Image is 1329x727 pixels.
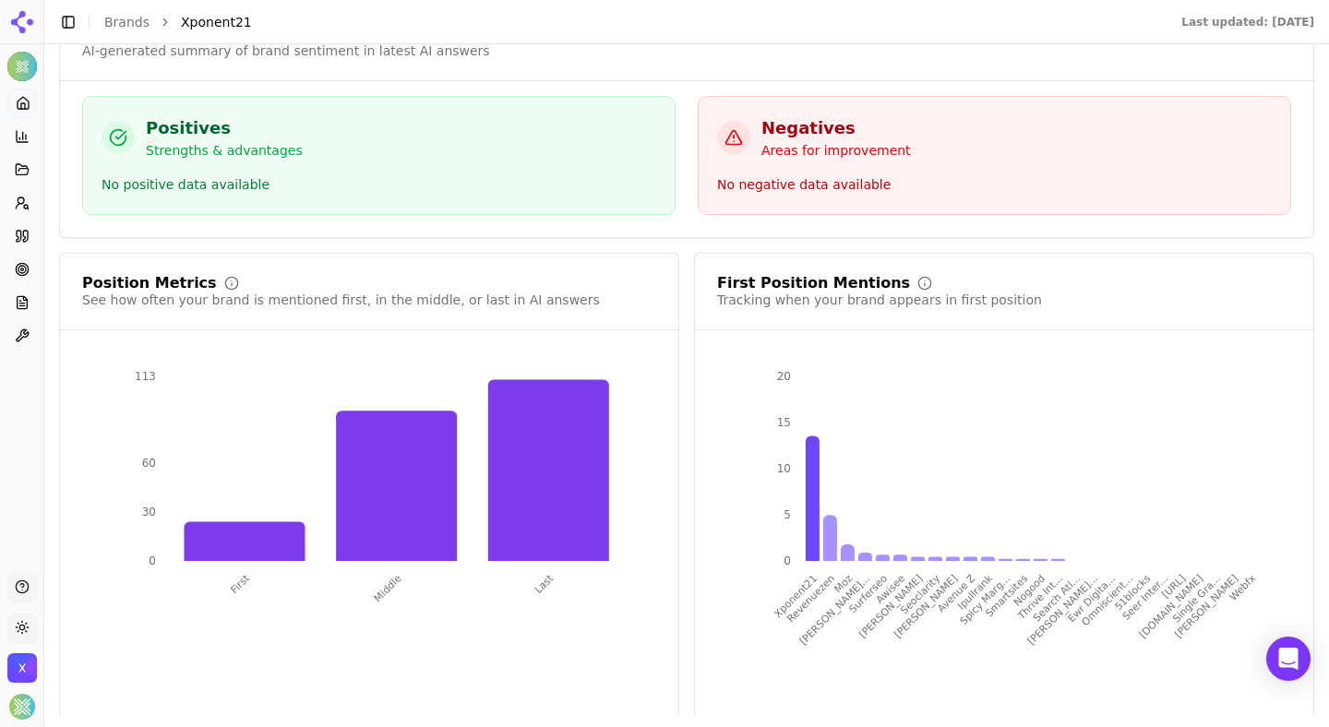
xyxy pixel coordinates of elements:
tspan: [PERSON_NAME] [856,572,925,640]
tspan: Last [533,572,557,596]
tspan: Moz [832,572,855,595]
nav: breadcrumb [104,13,1144,31]
tspan: [PERSON_NAME]... [797,572,872,647]
tspan: Smartsites [983,572,1030,619]
div: Tracking when your brand appears in first position [717,291,1042,309]
div: See how often your brand is mentioned first, in the middle, or last in AI answers [82,291,600,309]
p: Areas for improvement [761,141,911,160]
div: First Position Mentions [717,276,910,291]
p: Strengths & advantages [146,141,303,160]
tspan: Single Gra... [1170,572,1223,625]
div: No positive data available [102,174,656,196]
tspan: Ewr Digita... [1066,572,1119,625]
tspan: 60 [142,457,156,470]
tspan: 0 [149,554,156,567]
span: Xponent21 [181,13,252,31]
div: AI-generated summary of brand sentiment in latest AI answers [82,42,490,60]
h3: Negatives [761,115,911,141]
button: Open organization switcher [7,653,37,683]
div: Position Metrics [82,276,217,291]
tspan: [PERSON_NAME] [1172,572,1240,640]
tspan: 10 [777,462,791,475]
img: Xponent21 [7,52,37,81]
a: Brands [104,15,150,30]
tspan: Nogood [1012,572,1048,608]
img: Courtney Turrin [9,694,35,720]
tspan: Seer Inter... [1120,572,1170,622]
img: Xponent21 Inc [7,653,37,683]
tspan: [DOMAIN_NAME] [1137,572,1205,640]
tspan: Revenuezen [784,572,837,625]
div: Open Intercom Messenger [1266,637,1311,681]
tspan: Search Atl... [1031,572,1083,624]
div: No negative data available [717,174,1272,196]
tspan: [PERSON_NAME] [892,572,960,640]
tspan: Xponent21 [772,572,820,620]
tspan: 5 [784,508,791,521]
tspan: Spicy Marg... [958,572,1012,626]
button: Open user button [9,694,35,720]
tspan: Thrive Int... [1015,572,1065,622]
tspan: 113 [135,370,156,383]
tspan: Seoclarity [898,572,942,616]
tspan: [PERSON_NAME]... [1025,572,1100,647]
tspan: 51blocks [1112,572,1153,613]
h3: Positives [146,115,303,141]
button: Current brand: Xponent21 [7,52,37,81]
div: Last updated: [DATE] [1181,15,1314,30]
tspan: 15 [777,416,791,429]
tspan: First [228,572,252,596]
tspan: Awisee [874,572,908,606]
tspan: Omniscient... [1079,572,1135,628]
tspan: [URL] [1159,572,1188,601]
tspan: 30 [142,506,156,518]
tspan: Webfx [1227,572,1259,603]
tspan: Surferseo [847,572,891,615]
tspan: Avenue Z [935,572,977,614]
tspan: Ipullrank [955,572,996,613]
tspan: 20 [777,370,791,383]
tspan: Middle [372,572,404,604]
tspan: 0 [784,554,791,567]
